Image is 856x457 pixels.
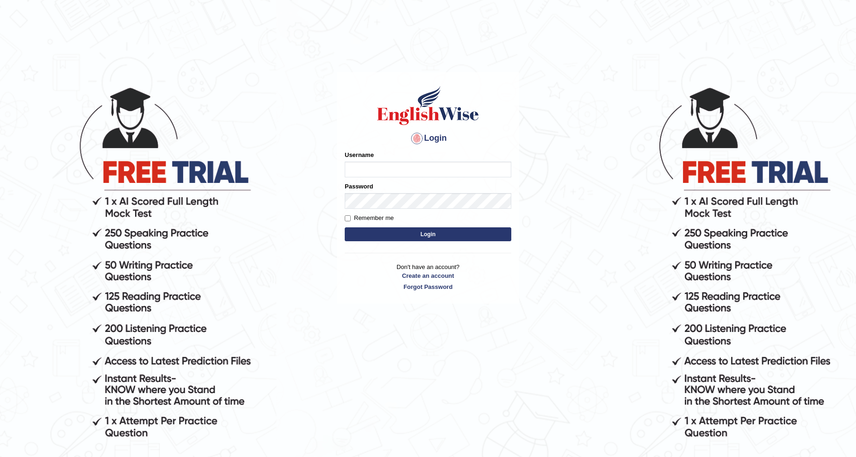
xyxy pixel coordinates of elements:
[345,215,351,221] input: Remember me
[345,131,511,146] h4: Login
[345,150,374,159] label: Username
[345,263,511,291] p: Don't have an account?
[345,182,373,191] label: Password
[345,213,394,223] label: Remember me
[345,282,511,291] a: Forgot Password
[345,271,511,280] a: Create an account
[375,85,481,126] img: Logo of English Wise sign in for intelligent practice with AI
[345,227,511,241] button: Login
